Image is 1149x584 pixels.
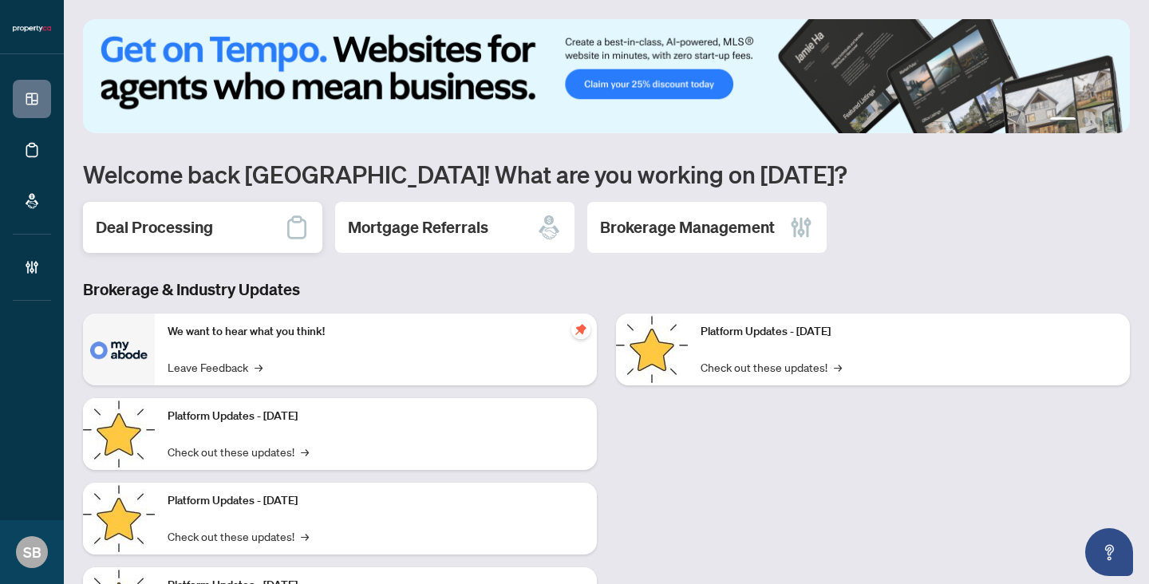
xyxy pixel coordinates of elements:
span: → [834,358,842,376]
span: pushpin [571,320,590,339]
h2: Deal Processing [96,216,213,239]
span: → [301,443,309,460]
img: Slide 0 [83,19,1130,133]
img: We want to hear what you think! [83,314,155,385]
img: Platform Updates - September 16, 2025 [83,398,155,470]
p: Platform Updates - [DATE] [701,323,1117,341]
img: logo [13,24,51,34]
a: Leave Feedback→ [168,358,263,376]
a: Check out these updates!→ [168,443,309,460]
a: Check out these updates!→ [701,358,842,376]
button: Open asap [1085,528,1133,576]
span: → [301,527,309,545]
button: 3 [1095,117,1101,124]
span: SB [23,541,41,563]
h1: Welcome back [GEOGRAPHIC_DATA]! What are you working on [DATE]? [83,159,1130,189]
h3: Brokerage & Industry Updates [83,278,1130,301]
img: Platform Updates - June 23, 2025 [616,314,688,385]
button: 4 [1108,117,1114,124]
button: 1 [1050,117,1076,124]
h2: Mortgage Referrals [348,216,488,239]
button: 2 [1082,117,1088,124]
p: Platform Updates - [DATE] [168,492,584,510]
p: We want to hear what you think! [168,323,584,341]
a: Check out these updates!→ [168,527,309,545]
p: Platform Updates - [DATE] [168,408,584,425]
img: Platform Updates - July 21, 2025 [83,483,155,554]
h2: Brokerage Management [600,216,775,239]
span: → [255,358,263,376]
